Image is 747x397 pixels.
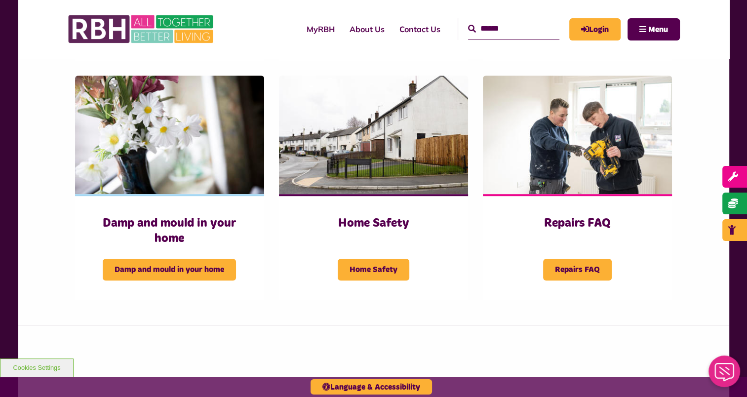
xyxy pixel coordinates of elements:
[75,76,264,194] img: Flowers on window sill
[392,16,448,42] a: Contact Us
[648,26,668,34] span: Menu
[569,18,621,40] a: MyRBH
[279,76,468,194] img: SAZMEDIA RBH 22FEB24 103
[68,10,216,48] img: RBH
[703,353,747,397] iframe: Netcall Web Assistant for live chat
[543,259,612,280] span: Repairs FAQ
[468,18,559,40] input: Search
[338,259,409,280] span: Home Safety
[95,216,244,246] h3: Damp and mould in your home
[628,18,680,40] button: Navigation
[342,16,392,42] a: About Us
[299,16,342,42] a: MyRBH
[483,76,672,194] img: SAZMEDIA RBH 23FEB2024 77
[103,259,236,280] span: Damp and mould in your home
[75,76,264,300] a: Damp and mould in your home Damp and mould in your home
[483,76,672,300] a: Repairs FAQ Repairs FAQ
[503,216,652,231] h3: Repairs FAQ
[311,379,432,395] button: Language & Accessibility
[279,76,468,300] a: Home Safety Home Safety
[299,216,448,231] h3: Home Safety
